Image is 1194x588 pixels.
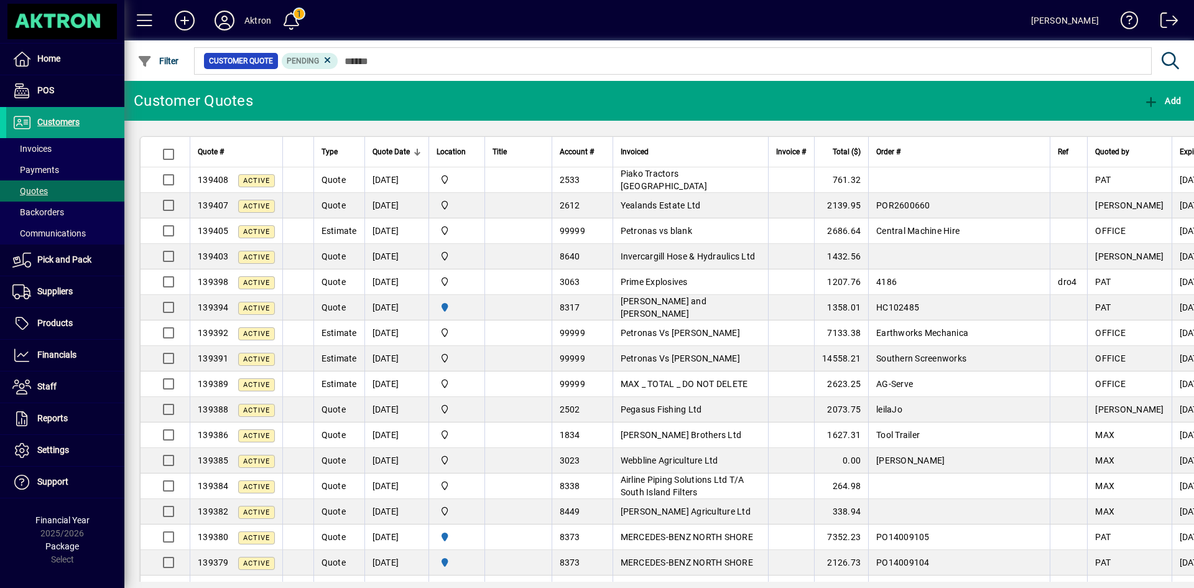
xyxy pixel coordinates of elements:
[322,302,346,312] span: Quote
[1095,455,1114,465] span: MAX
[364,448,428,474] td: [DATE]
[322,226,357,236] span: Estimate
[6,159,124,180] a: Payments
[621,145,649,159] span: Invoiced
[37,413,68,423] span: Reports
[198,251,229,261] span: 139403
[6,202,124,223] a: Backorders
[243,559,270,567] span: Active
[621,296,706,319] span: [PERSON_NAME] and [PERSON_NAME]
[876,558,930,567] span: PO14009104
[37,381,57,391] span: Staff
[198,175,229,185] span: 139408
[621,404,702,414] span: Pegasus Fishing Ltd
[1058,277,1076,287] span: dro4
[1095,145,1129,159] span: Quoted by
[437,479,477,493] span: Central
[560,506,580,516] span: 8449
[814,499,868,525] td: 338.94
[437,377,477,391] span: Central
[1095,404,1164,414] span: [PERSON_NAME]
[243,406,270,414] span: Active
[876,145,1042,159] div: Order #
[373,145,410,159] span: Quote Date
[198,200,229,210] span: 139407
[876,455,945,465] span: [PERSON_NAME]
[322,175,346,185] span: Quote
[12,186,48,196] span: Quotes
[198,481,229,491] span: 139384
[6,403,124,434] a: Reports
[243,457,270,465] span: Active
[1111,2,1139,43] a: Knowledge Base
[243,534,270,542] span: Active
[1095,532,1111,542] span: PAT
[364,295,428,320] td: [DATE]
[876,430,920,440] span: Tool Trailer
[12,207,64,217] span: Backorders
[6,467,124,498] a: Support
[6,138,124,159] a: Invoices
[814,167,868,193] td: 761.32
[621,277,688,287] span: Prime Explosives
[437,326,477,340] span: Central
[560,200,580,210] span: 2612
[560,379,585,389] span: 99999
[243,330,270,338] span: Active
[560,302,580,312] span: 8317
[364,474,428,499] td: [DATE]
[37,117,80,127] span: Customers
[1095,430,1114,440] span: MAX
[322,506,346,516] span: Quote
[364,167,428,193] td: [DATE]
[876,277,897,287] span: 4186
[6,435,124,466] a: Settings
[1095,353,1126,363] span: OFFICE
[1095,175,1111,185] span: PAT
[560,481,580,491] span: 8338
[1095,277,1111,287] span: PAT
[560,251,580,261] span: 8640
[621,169,707,191] span: Piako Tractors [GEOGRAPHIC_DATA]
[243,381,270,389] span: Active
[876,200,930,210] span: POR2600660
[137,56,179,66] span: Filter
[198,353,229,363] span: 139391
[437,403,477,416] span: Central
[364,269,428,295] td: [DATE]
[35,515,90,525] span: Financial Year
[6,371,124,403] a: Staff
[560,277,580,287] span: 3063
[134,50,182,72] button: Filter
[37,477,68,487] span: Support
[243,432,270,440] span: Active
[373,145,421,159] div: Quote Date
[1095,481,1114,491] span: MAX
[198,455,229,465] span: 139385
[833,145,861,159] span: Total ($)
[814,269,868,295] td: 1207.76
[560,328,585,338] span: 99999
[364,244,428,269] td: [DATE]
[814,346,868,371] td: 14558.21
[198,145,275,159] div: Quote #
[322,379,357,389] span: Estimate
[364,550,428,576] td: [DATE]
[437,428,477,442] span: Central
[322,558,346,567] span: Quote
[243,202,270,210] span: Active
[493,145,544,159] div: Title
[37,85,54,95] span: POS
[876,226,960,236] span: Central Machine Hire
[37,445,69,455] span: Settings
[437,530,477,544] span: HAMILTON
[322,532,346,542] span: Quote
[437,145,477,159] div: Location
[560,430,580,440] span: 1834
[6,340,124,371] a: Financials
[621,200,701,210] span: Yealands Estate Ltd
[1095,506,1114,516] span: MAX
[437,556,477,569] span: HAMILTON
[364,422,428,448] td: [DATE]
[437,275,477,289] span: Central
